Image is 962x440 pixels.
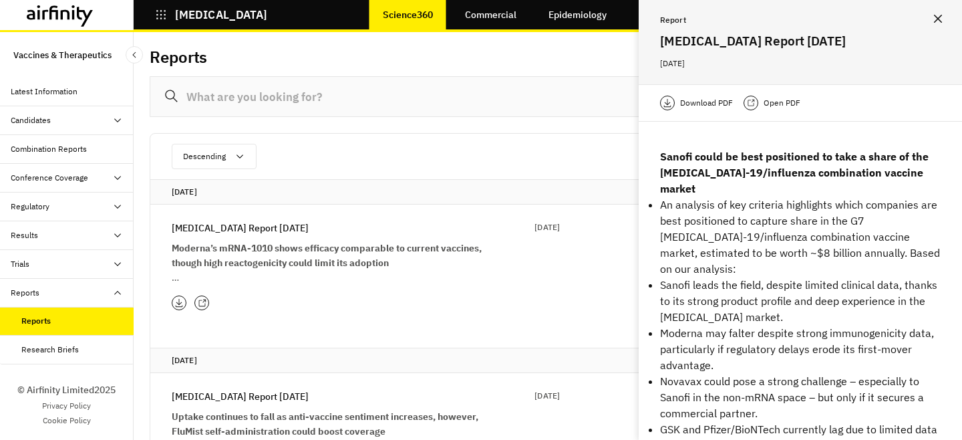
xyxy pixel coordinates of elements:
a: Privacy Policy [42,400,91,412]
p: Open PDF [764,96,800,110]
div: Candidates [11,114,51,126]
p: [MEDICAL_DATA] [175,9,267,21]
div: Conference Coverage [11,172,88,184]
p: [MEDICAL_DATA] Report [DATE] [172,389,309,404]
p: [DATE] [172,185,924,199]
h2: [MEDICAL_DATA] Report [DATE] [660,31,941,51]
p: [DATE] [660,56,941,71]
div: Research Briefs [21,344,79,356]
strong: Uptake continues to fall as anti-vaccine sentiment increases, however, FluMist self-administratio... [172,411,478,437]
ul: … [172,270,492,285]
p: Novavax could pose a strong challenge – especially to Sanofi in the non-mRNA space – but only if ... [660,373,941,421]
div: Trials [11,258,29,270]
div: Combination Reports [11,143,87,155]
input: What are you looking for? [150,76,946,117]
strong: Moderna’s mRNA-1010 shows efficacy comparable to current vaccines, though high reactogenicity cou... [172,242,482,269]
button: Descending [172,144,257,169]
button: [MEDICAL_DATA] [155,3,267,26]
p: Vaccines & Therapeutics [13,43,112,67]
div: Reports [21,315,51,327]
button: Close Sidebar [126,46,143,64]
div: Results [11,229,38,241]
p: Download PDF [680,96,733,110]
p: [DATE] [534,389,560,403]
p: [MEDICAL_DATA] Report [DATE] [172,221,309,235]
div: Latest Information [11,86,77,98]
div: Reports [11,287,39,299]
p: Sanofi leads the field, despite limited clinical data, thanks to its strong product profile and d... [660,277,941,325]
a: Cookie Policy [43,415,91,427]
strong: Sanofi could be best positioned to take a share of the [MEDICAL_DATA]-19/influenza combination va... [660,150,929,195]
p: [DATE] [534,221,560,234]
p: Science360 [383,9,433,20]
h2: Reports [150,47,207,67]
p: © Airfinity Limited 2025 [17,383,116,397]
p: [DATE] [172,354,924,367]
p: An analysis of key criteria highlights which companies are best positioned to capture share in th... [660,197,941,277]
p: Moderna may falter despite strong immunogenicity data, particularly if regulatory delays erode it... [660,325,941,373]
div: Regulatory [11,201,49,213]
